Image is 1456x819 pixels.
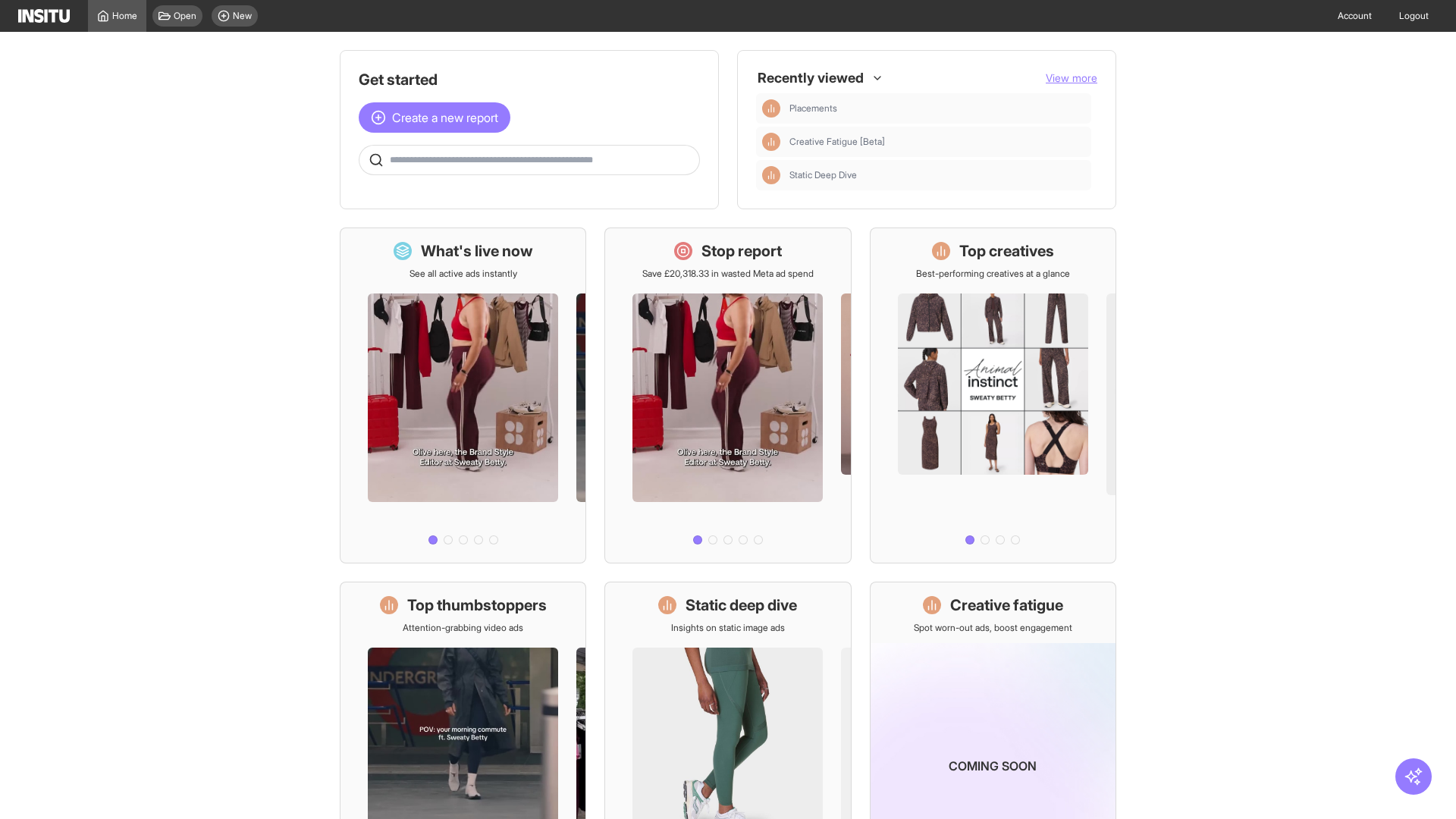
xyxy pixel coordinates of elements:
a: What's live nowSee all active ads instantly [340,227,586,563]
h1: Top thumbstoppers [407,595,547,616]
button: View more [1046,71,1097,86]
h1: Top creatives [959,240,1054,262]
span: Create a new report [392,108,498,127]
span: Home [112,10,137,22]
span: Open [174,10,196,22]
div: Insights [762,133,780,151]
span: New [233,10,252,22]
p: Best-performing creatives at a glance [916,268,1070,280]
h1: Stop report [701,240,782,262]
p: Attention-grabbing video ads [403,622,523,634]
span: View more [1046,71,1097,84]
button: Create a new report [359,102,510,133]
span: Placements [789,102,1085,115]
p: See all active ads instantly [409,268,517,280]
h1: Get started [359,69,700,90]
h1: What's live now [421,240,533,262]
span: Static Deep Dive [789,169,857,181]
p: Save £20,318.33 in wasted Meta ad spend [642,268,814,280]
div: Insights [762,99,780,118]
span: Creative Fatigue [Beta] [789,136,1085,148]
a: Stop reportSave £20,318.33 in wasted Meta ad spend [604,227,851,563]
span: Creative Fatigue [Beta] [789,136,885,148]
span: Static Deep Dive [789,169,1085,181]
p: Insights on static image ads [671,622,785,634]
h1: Static deep dive [686,595,797,616]
div: Insights [762,166,780,184]
a: Top creativesBest-performing creatives at a glance [870,227,1116,563]
span: Placements [789,102,837,115]
img: Logo [18,9,70,23]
